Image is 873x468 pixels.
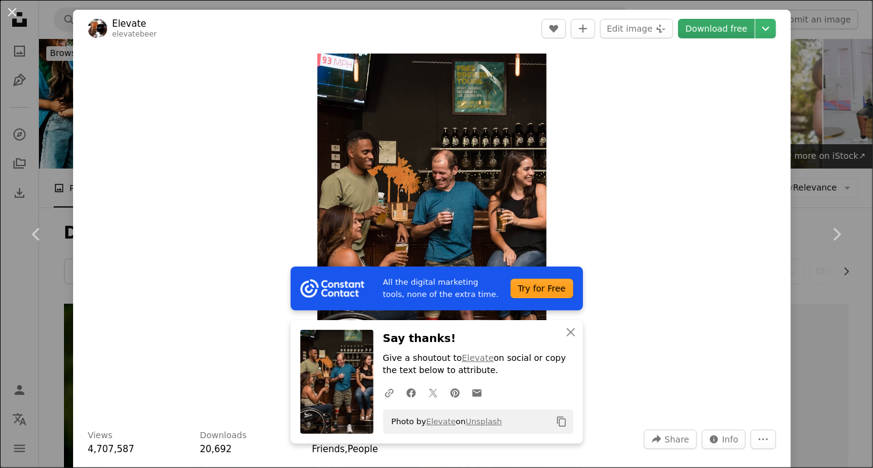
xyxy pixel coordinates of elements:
span: Info [723,430,739,449]
div: Try for Free [511,279,573,298]
button: More Actions [751,430,776,449]
a: Elevate [426,417,456,426]
span: Photo by on [386,412,502,431]
a: Unsplash [465,417,501,426]
span: 4,707,587 [88,444,134,455]
button: Copy to clipboard [551,411,572,432]
a: Friends [312,444,345,455]
button: Zoom in on this image [317,54,546,415]
button: Choose download size [755,19,776,38]
span: , [345,444,348,455]
h3: Views [88,430,113,442]
img: file-1754318165549-24bf788d5b37 [300,279,364,298]
a: Elevate [462,353,493,363]
button: Edit image [600,19,673,38]
a: elevatebeer [112,30,157,38]
a: Share on Twitter [422,380,444,405]
img: standing man wearing blue V-neck t-shirt [317,54,546,415]
button: Like [542,19,566,38]
a: Share over email [466,380,488,405]
a: Elevate [112,18,157,30]
p: Give a shoutout to on social or copy the text below to attribute. [383,352,573,377]
button: Share this image [644,430,696,449]
h3: Downloads [200,430,247,442]
button: Stats about this image [702,430,746,449]
a: Share on Pinterest [444,380,466,405]
span: Share [665,430,689,449]
img: Go to Elevate's profile [88,19,107,38]
a: Download free [678,19,755,38]
a: People [348,444,378,455]
a: All the digital marketing tools, none of the extra time.Try for Free [291,267,583,310]
a: Next [800,176,873,293]
span: All the digital marketing tools, none of the extra time. [383,276,501,301]
a: Share on Facebook [400,380,422,405]
button: Add to Collection [571,19,595,38]
span: 20,692 [200,444,232,455]
h3: Say thanks! [383,330,573,348]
